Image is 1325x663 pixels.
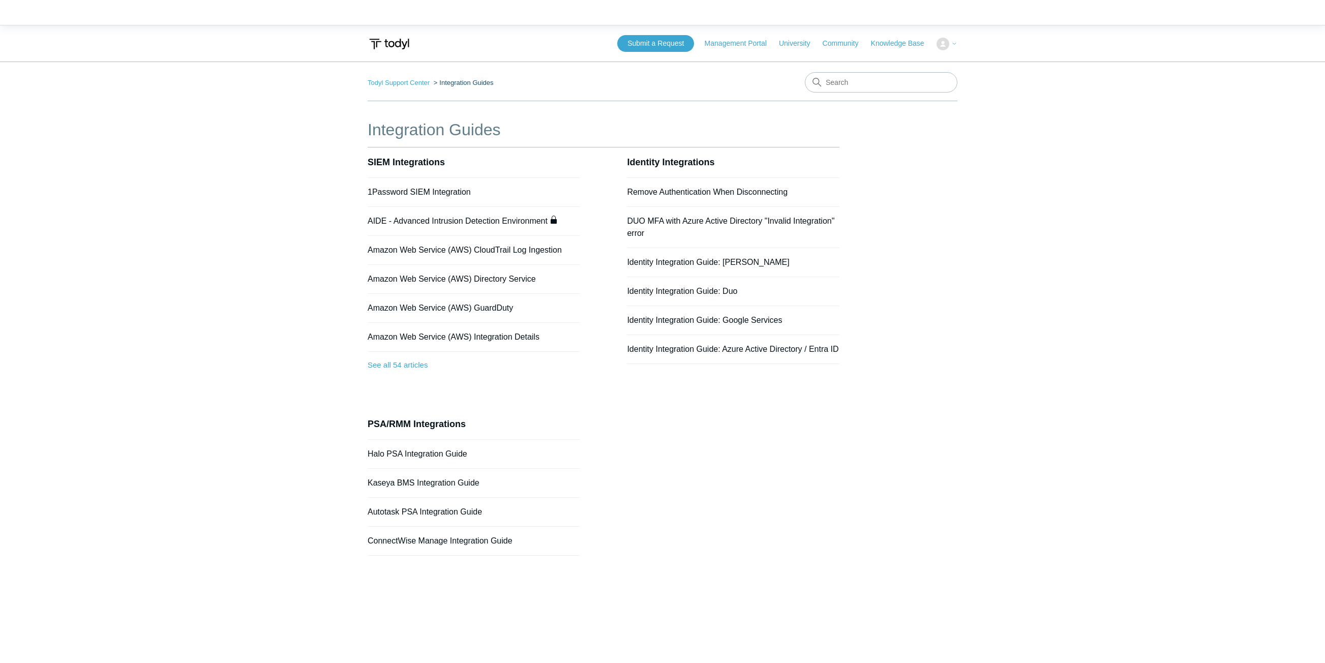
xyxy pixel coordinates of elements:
a: AIDE - Advanced Intrusion Detection Environment [368,217,548,225]
input: Search [805,72,957,93]
a: Identity Integration Guide: Duo [627,287,737,295]
a: Knowledge Base [871,38,935,49]
a: Amazon Web Service (AWS) CloudTrail Log Ingestion [368,246,562,254]
a: Management Portal [705,38,777,49]
li: Integration Guides [432,79,494,86]
a: 1Password SIEM Integration [368,188,471,196]
a: Amazon Web Service (AWS) Directory Service [368,275,536,283]
a: SIEM Integrations [368,157,445,167]
a: University [779,38,820,49]
a: See all 54 articles [368,352,580,379]
a: DUO MFA with Azure Active Directory "Invalid Integration" error [627,217,834,237]
a: Submit a Request [617,35,694,52]
a: Amazon Web Service (AWS) GuardDuty [368,304,513,312]
a: Kaseya BMS Integration Guide [368,478,479,487]
img: Todyl Support Center Help Center home page [368,35,411,53]
li: Todyl Support Center [368,79,432,86]
a: Halo PSA Integration Guide [368,449,467,458]
a: Identity Integration Guide: Azure Active Directory / Entra ID [627,345,838,353]
h1: Integration Guides [368,117,839,142]
a: Identity Integrations [627,157,714,167]
a: ConnectWise Manage Integration Guide [368,536,513,545]
a: Remove Authentication When Disconnecting [627,188,788,196]
a: Identity Integration Guide: Google Services [627,316,782,324]
a: Community [823,38,869,49]
svg: Only visible to agents and admins [550,216,558,224]
a: Amazon Web Service (AWS) Integration Details [368,333,539,341]
a: PSA/RMM Integrations [368,419,466,429]
a: Todyl Support Center [368,79,430,86]
a: Identity Integration Guide: [PERSON_NAME] [627,258,789,266]
a: Autotask PSA Integration Guide [368,507,482,516]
